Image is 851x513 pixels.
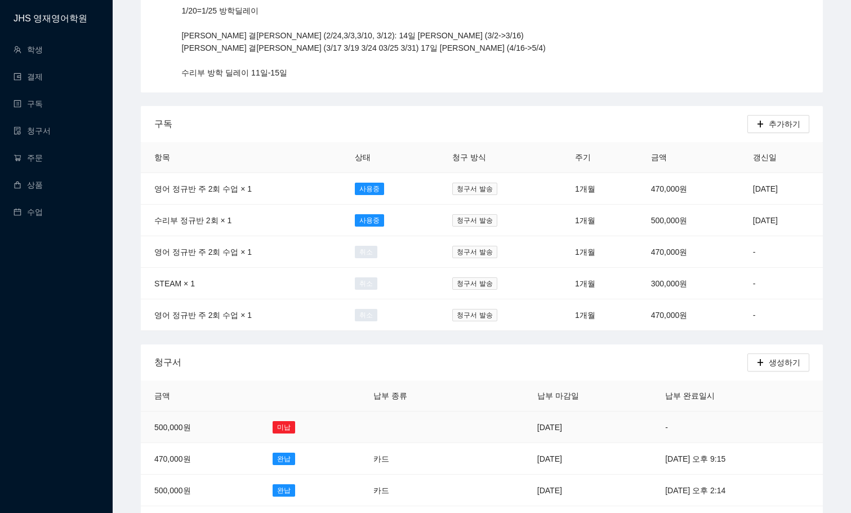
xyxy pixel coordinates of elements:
[14,45,43,54] a: team학생
[562,205,638,236] td: 1개월
[141,299,341,331] td: 영어 정규반 주 2회 수업 × 1
[524,475,652,506] td: [DATE]
[360,475,473,506] td: 카드
[452,183,497,195] span: 청구서 발송
[638,205,739,236] td: 500,000원
[524,381,652,412] th: 납부 마감일
[769,356,800,369] span: 생성하기
[747,115,809,133] button: plus추가하기
[355,183,384,195] span: 사용중
[14,153,43,162] a: shopping-cart주문
[769,118,800,130] span: 추가하기
[355,214,384,227] span: 사용중
[14,99,43,108] a: profile구독
[562,299,638,331] td: 1개월
[14,72,43,81] a: wallet결제
[562,142,638,173] th: 주기
[638,268,739,299] td: 300,000원
[141,412,259,443] td: 500,000원
[141,268,341,299] td: STEAM × 1
[756,359,764,368] span: plus
[747,353,809,372] button: plus생성하기
[652,443,823,475] td: [DATE] 오후 9:15
[652,475,823,506] td: [DATE] 오후 2:14
[355,277,377,290] span: 취소
[141,236,341,268] td: 영어 정규반 주 2회 수업 × 1
[154,346,747,378] div: 청구서
[439,142,562,173] th: 청구 방식
[452,214,497,227] span: 청구서 발송
[524,443,652,475] td: [DATE]
[739,236,823,268] td: -
[355,246,377,258] span: 취소
[273,484,295,497] span: 완납
[141,205,341,236] td: 수리부 정규반 2회 × 1
[562,268,638,299] td: 1개월
[452,277,497,290] span: 청구서 발송
[141,475,259,506] td: 500,000원
[154,108,747,140] div: 구독
[452,246,497,258] span: 청구서 발송
[638,236,739,268] td: 470,000원
[355,309,377,321] span: 취소
[360,443,473,475] td: 카드
[141,443,259,475] td: 470,000원
[452,309,497,321] span: 청구서 발송
[141,381,259,412] th: 금액
[562,173,638,205] td: 1개월
[652,381,823,412] th: 납부 완료일시
[739,142,823,173] th: 갱신일
[360,381,473,412] th: 납부 종류
[524,412,652,443] td: [DATE]
[739,299,823,331] td: -
[14,180,43,189] a: shopping상품
[638,173,739,205] td: 470,000원
[638,299,739,331] td: 470,000원
[739,173,823,205] td: [DATE]
[739,205,823,236] td: [DATE]
[14,207,43,216] a: calendar수업
[739,268,823,299] td: -
[141,142,341,173] th: 항목
[562,236,638,268] td: 1개월
[756,120,764,129] span: plus
[141,173,341,205] td: 영어 정규반 주 2회 수업 × 1
[14,126,51,135] a: file-done청구서
[273,421,295,434] span: 미납
[638,142,739,173] th: 금액
[273,453,295,465] span: 완납
[341,142,439,173] th: 상태
[652,412,823,443] td: -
